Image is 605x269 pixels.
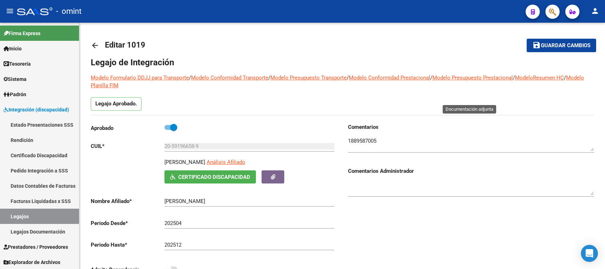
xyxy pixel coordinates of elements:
span: Sistema [4,75,27,83]
p: [PERSON_NAME] [164,158,205,166]
h1: Legajo de Integración [91,57,594,68]
mat-icon: save [532,41,541,49]
h3: Comentarios Administrador [348,167,594,175]
h3: Comentarios [348,123,594,131]
span: - omint [56,4,82,19]
div: Open Intercom Messenger [581,245,598,262]
a: Modelo Formulario DDJJ para Transporte [91,75,189,81]
a: Modelo Conformidad Transporte [191,75,268,81]
p: Aprobado [91,124,164,132]
span: Análisis Afiliado [207,159,245,165]
span: Prestadores / Proveedores [4,243,68,251]
span: Editar 1019 [105,40,145,49]
p: Periodo Hasta [91,241,164,249]
a: Modelo Conformidad Prestacional [349,75,430,81]
mat-icon: arrow_back [91,41,99,50]
span: Guardar cambios [541,43,590,49]
p: CUIL [91,142,164,150]
p: Legajo Aprobado. [91,97,141,111]
button: Certificado Discapacidad [164,170,256,183]
mat-icon: person [591,7,599,15]
button: Guardar cambios [527,39,596,52]
span: Tesorería [4,60,31,68]
span: Certificado Discapacidad [178,174,250,180]
a: ModeloResumen HC [515,75,564,81]
span: Integración (discapacidad) [4,106,69,114]
span: Firma Express [4,29,40,37]
span: Inicio [4,45,22,53]
span: Explorador de Archivos [4,258,60,266]
p: Nombre Afiliado [91,197,164,205]
span: Padrón [4,90,26,98]
a: Modelo Presupuesto Prestacional [432,75,513,81]
p: Periodo Desde [91,219,164,227]
a: Modelo Presupuesto Transporte [270,75,347,81]
mat-icon: menu [6,7,14,15]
